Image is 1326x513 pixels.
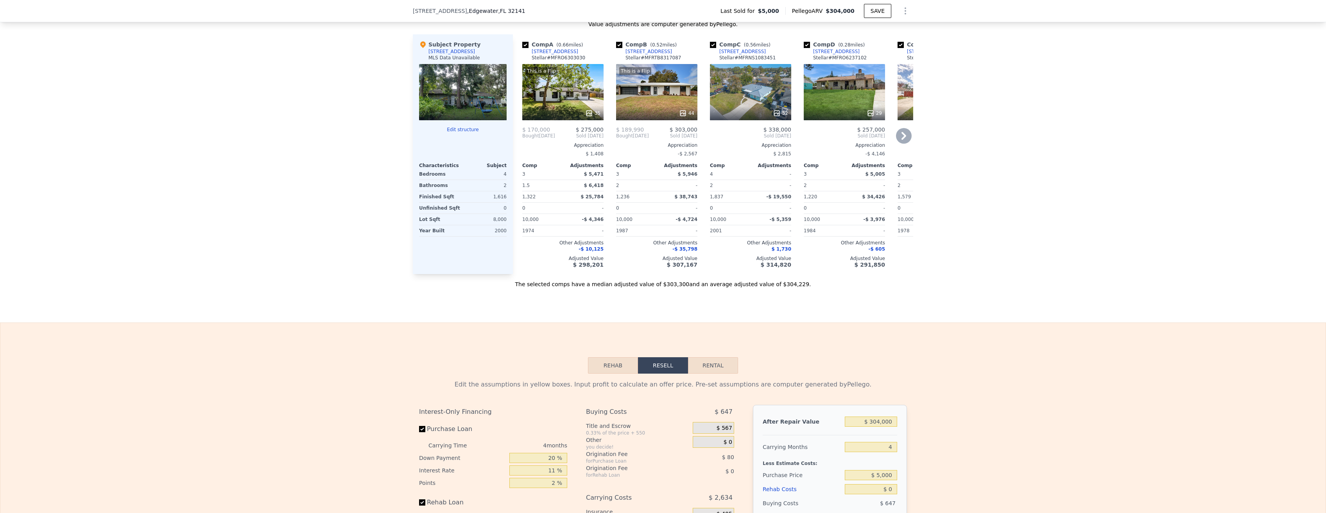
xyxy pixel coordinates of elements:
[581,194,604,199] span: $ 25,784
[553,42,586,48] span: ( miles)
[532,48,578,55] div: [STREET_ADDRESS]
[616,180,655,191] div: 2
[804,48,860,55] a: [STREET_ADDRESS]
[616,133,649,139] div: [DATE]
[751,162,791,169] div: Adjustments
[710,225,749,236] div: 2001
[773,109,788,117] div: 52
[804,133,885,139] span: Sold [DATE]
[763,496,842,510] div: Buying Costs
[804,194,817,199] span: 1,220
[586,458,673,464] div: for Purchase Loan
[522,255,604,262] div: Adjusted Value
[741,42,774,48] span: ( miles)
[835,42,868,48] span: ( miles)
[586,422,690,430] div: Title and Escrow
[579,246,604,252] span: -$ 10,125
[586,436,690,444] div: Other
[522,126,550,133] span: $ 170,000
[522,225,561,236] div: 1974
[804,240,885,246] div: Other Adjustments
[898,162,938,169] div: Comp
[616,126,644,133] span: $ 189,990
[710,171,713,177] span: 4
[625,55,681,61] div: Stellar # MFRTB8317087
[467,7,525,15] span: , Edgewater
[804,142,885,148] div: Appreciation
[419,225,461,236] div: Year Built
[413,274,913,288] div: The selected comps have a median adjusted value of $303,300 and an average adjusted value of $304...
[898,205,901,211] span: 0
[419,499,425,506] input: Rehab Loan
[855,262,885,268] span: $ 291,850
[715,405,733,419] span: $ 647
[710,180,749,191] div: 2
[752,225,791,236] div: -
[719,55,776,61] div: Stellar # MFRNS1083451
[710,217,726,222] span: 10,000
[773,151,791,157] span: $ 2,815
[804,205,807,211] span: 0
[619,67,651,75] div: This is a Flip
[522,194,536,199] span: 1,322
[813,55,867,61] div: Stellar # MFRO6237102
[586,450,673,458] div: Origination Fee
[804,217,820,222] span: 10,000
[672,246,697,252] span: -$ 35,798
[763,126,791,133] span: $ 338,000
[419,495,506,509] label: Rehab Loan
[522,217,539,222] span: 10,000
[710,48,766,55] a: [STREET_ADDRESS]
[584,171,604,177] span: $ 5,471
[752,203,791,214] div: -
[813,48,860,55] div: [STREET_ADDRESS]
[898,194,911,199] span: 1,579
[586,472,673,478] div: for Rehab Loan
[522,133,555,139] div: [DATE]
[766,194,791,199] span: -$ 19,550
[670,126,697,133] span: $ 303,000
[804,225,843,236] div: 1984
[419,426,425,432] input: Purchase Loan
[772,246,791,252] span: $ 1,730
[898,3,913,19] button: Show Options
[857,126,885,133] span: $ 257,000
[586,491,673,505] div: Carrying Costs
[752,169,791,180] div: -
[898,225,937,236] div: 1978
[428,55,480,61] div: MLS Data Unavailable
[761,262,791,268] span: $ 314,820
[840,42,851,48] span: 0.28
[868,246,885,252] span: -$ 605
[616,142,697,148] div: Appreciation
[616,171,619,177] span: 3
[679,109,694,117] div: 44
[586,464,673,472] div: Origination Fee
[710,142,791,148] div: Appreciation
[865,151,885,157] span: -$ 4,146
[898,217,914,222] span: 10,000
[722,454,734,460] span: $ 80
[522,180,561,191] div: 1.5
[428,439,479,452] div: Carrying Time
[647,42,680,48] span: ( miles)
[638,357,688,374] button: Resell
[616,162,657,169] div: Comp
[419,203,461,214] div: Unfinished Sqft
[649,133,697,139] span: Sold [DATE]
[616,41,680,48] div: Comp B
[710,194,723,199] span: 1,837
[464,203,507,214] div: 0
[770,217,791,222] span: -$ 5,359
[625,48,672,55] div: [STREET_ADDRESS]
[719,48,766,55] div: [STREET_ADDRESS]
[657,162,697,169] div: Adjustments
[898,41,961,48] div: Comp E
[898,142,979,148] div: Appreciation
[522,142,604,148] div: Appreciation
[586,430,690,436] div: 0.33% of the price + 550
[419,422,506,436] label: Purchase Loan
[616,217,633,222] span: 10,000
[864,217,885,222] span: -$ 3,976
[522,162,563,169] div: Comp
